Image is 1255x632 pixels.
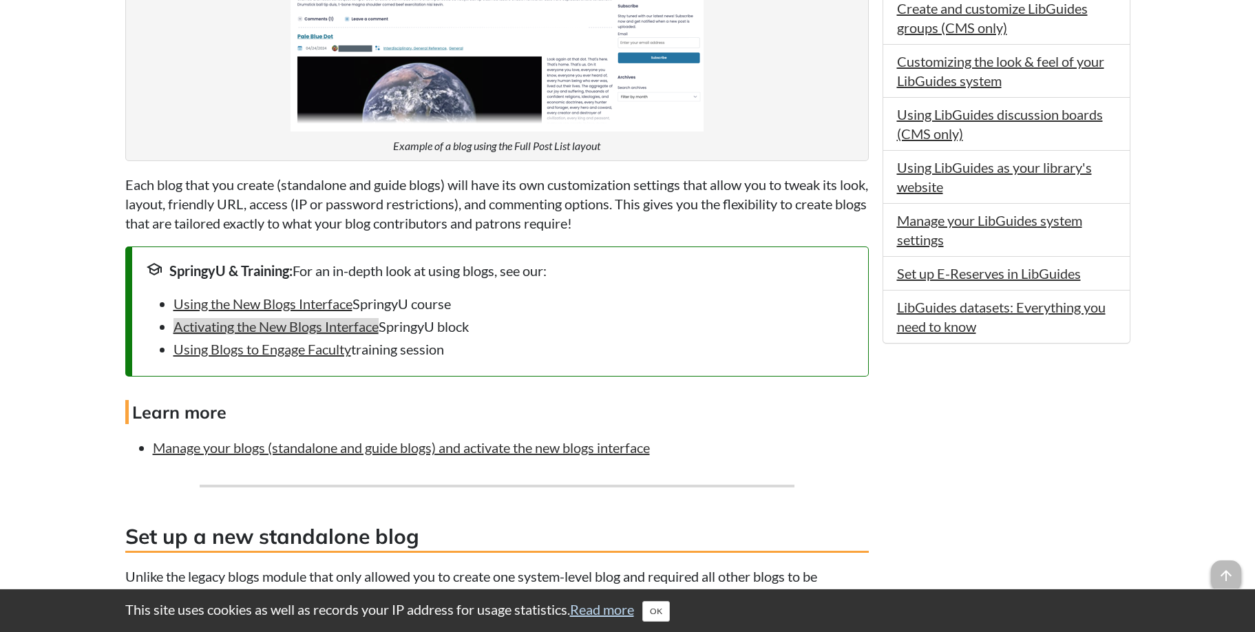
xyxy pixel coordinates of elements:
[173,339,854,359] li: training session
[897,53,1104,89] a: Customizing the look & feel of your LibGuides system
[146,261,854,280] div: For an in-depth look at using blogs, see our:
[570,601,634,618] a: Read more
[173,295,352,312] a: Using the New Blogs Interface
[125,400,869,424] h4: Learn more
[173,318,379,335] a: Activating the New Blogs Interface
[125,175,869,233] p: Each blog that you create (standalone and guide blogs) will have its own customization settings t...
[897,106,1103,142] a: Using LibGuides discussion boards (CMS only)
[1211,562,1241,578] a: arrow_upward
[897,299,1106,335] a: LibGuides datasets: Everything you need to know
[642,601,670,622] button: Close
[173,341,351,357] a: Using Blogs to Engage Faculty
[125,522,869,553] h3: Set up a new standalone blog
[112,600,1144,622] div: This site uses cookies as well as records your IP address for usage statistics.
[153,439,650,456] a: Manage your blogs (standalone and guide blogs) and activate the new blogs interface
[173,317,854,336] li: SpringyU block
[125,567,869,624] p: Unlike the legacy blogs module that only allowed you to create one system-level blog and required...
[393,138,600,154] figcaption: Example of a blog using the Full Post List layout
[897,212,1082,248] a: Manage your LibGuides system settings
[173,294,854,313] li: SpringyU course
[897,265,1081,282] a: Set up E-Reserves in LibGuides
[897,159,1092,195] a: Using LibGuides as your library's website
[146,261,162,277] span: school
[169,262,293,279] strong: SpringyU & Training:
[1211,560,1241,591] span: arrow_upward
